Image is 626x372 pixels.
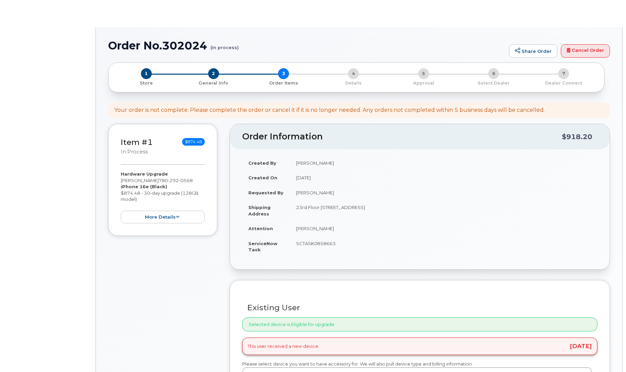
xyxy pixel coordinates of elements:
[248,241,277,253] strong: ServiceNow Task
[121,137,153,147] a: Item #1
[182,138,205,146] span: $874.48
[561,44,610,58] a: Cancel Order
[570,343,592,349] span: [DATE]
[114,79,178,86] a: 1 Store
[210,40,239,50] small: (in process)
[179,178,193,183] span: 0568
[121,211,205,223] button: more details
[248,160,276,166] strong: Created By
[242,132,562,142] h2: Order Information
[509,44,557,58] a: Share Order
[290,170,597,185] td: [DATE]
[121,171,168,177] strong: Hardware Upgrade
[562,130,592,143] div: $918.20
[248,175,277,180] strong: Created On
[208,68,219,79] span: 2
[290,236,597,257] td: SCTASK0858663
[242,338,597,355] div: This user received a new device
[141,68,152,79] span: 1
[248,226,273,231] strong: Attention
[117,80,176,86] p: Store
[159,178,193,183] span: 780
[247,303,592,312] h3: Existing User
[290,200,597,221] td: 23rd Floor [STREET_ADDRESS]
[242,317,597,331] div: Selected device is Eligible for upgrade
[248,190,283,195] strong: Requested By
[168,178,179,183] span: 292
[108,40,506,51] h1: Order No.302024
[121,171,205,223] div: [PERSON_NAME] $874.48 - 30-day upgrade (128GB model)
[290,221,597,236] td: [PERSON_NAME]
[121,184,167,189] strong: iPhone 16e (Black)
[290,155,597,170] td: [PERSON_NAME]
[114,106,545,114] div: Your order is not complete. Please complete the order or cancel it if it is no longer needed. Any...
[181,80,246,86] p: General Info
[248,205,271,217] strong: Shipping Address
[121,149,148,155] small: in process
[290,185,597,200] td: [PERSON_NAME]
[178,79,248,86] a: 2 General Info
